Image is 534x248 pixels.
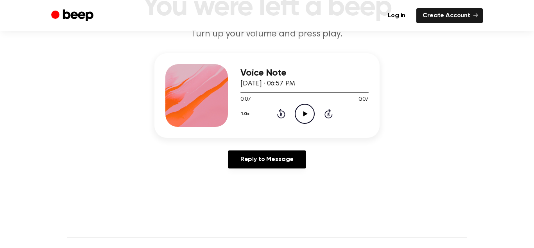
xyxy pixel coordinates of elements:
p: Turn up your volume and press play. [117,28,417,41]
a: Beep [51,8,95,24]
button: 1.0x [240,107,253,121]
span: 0:07 [240,96,251,104]
span: 0:07 [358,96,369,104]
h3: Voice Note [240,68,369,78]
a: Reply to Message [228,150,306,168]
span: [DATE] · 06:57 PM [240,80,295,87]
a: Log in [382,8,412,23]
a: Create Account [416,8,483,23]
